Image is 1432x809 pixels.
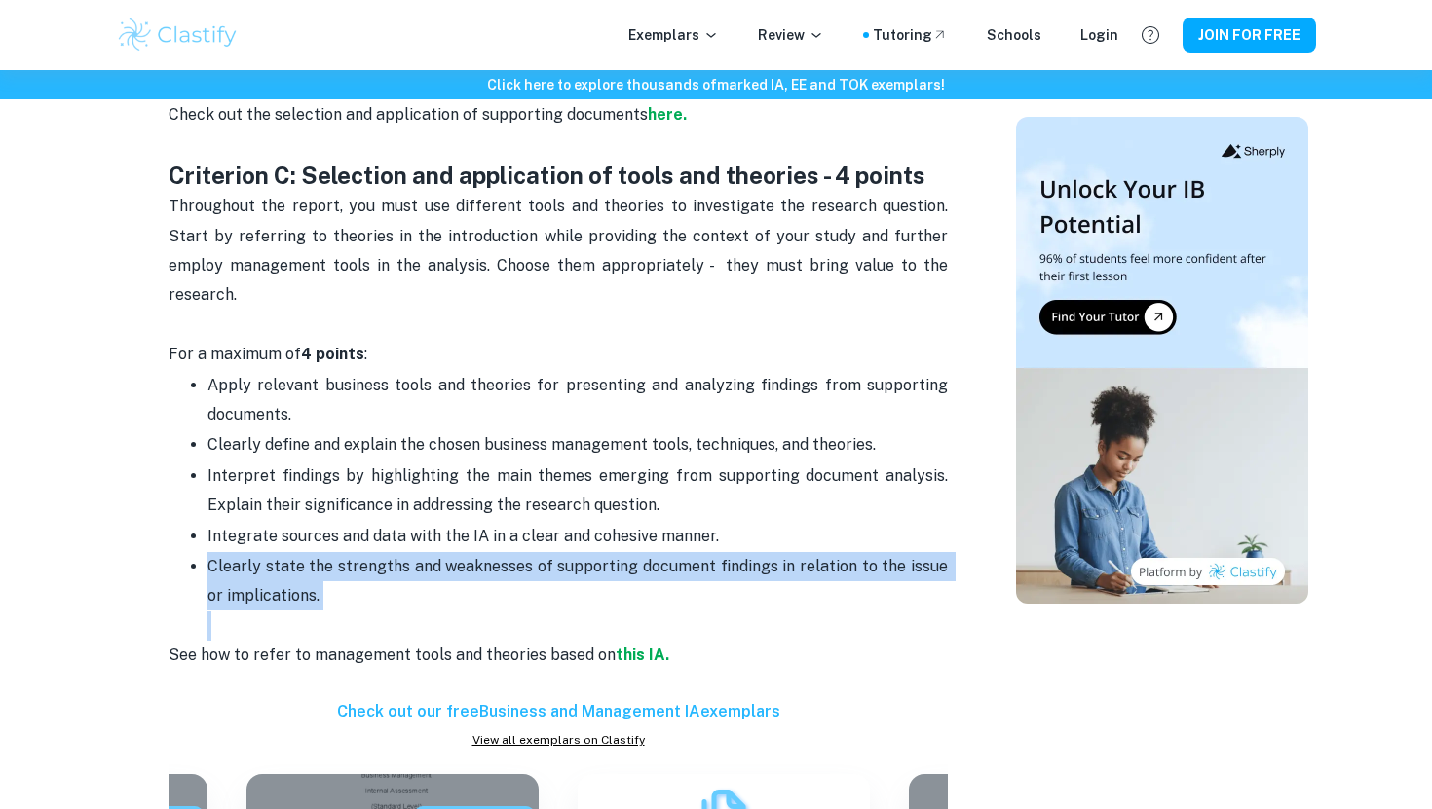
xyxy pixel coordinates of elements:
[169,345,367,363] span: For a maximum of :
[1134,18,1167,52] button: Help and Feedback
[169,105,648,124] span: Check out the selection and application of supporting documents
[648,105,687,124] a: here.
[207,557,952,605] span: Clearly state the strengths and weaknesses of supporting document findings in relation to the iss...
[301,345,364,363] strong: 4 points
[4,74,1428,95] h6: Click here to explore thousands of marked IA, EE and TOK exemplars !
[616,645,669,664] a: this IA.
[1016,117,1308,604] img: Thumbnail
[207,435,876,454] span: Clearly define and explain the chosen business management tools, techniques, and theories.
[207,466,952,514] span: Interpret findings by highlighting the main themes emerging from supporting document analysis. Ex...
[169,700,948,723] h6: Check out our free Business and Management IA exemplars
[169,645,616,664] span: See how to refer to management tools and theories based on
[207,376,952,423] span: Apply relevant business tools and theories for presenting and analyzing findings from supporting ...
[758,24,824,46] p: Review
[207,527,719,545] span: Integrate sources and data with the IA in a clear and cohesive manner.
[169,197,952,304] span: Throughout the report, you must use different tools and theories to investigate the research ques...
[1183,18,1316,53] button: JOIN FOR FREE
[169,162,925,189] strong: Criterion C: Selection and application of tools and theories - 4 points
[987,24,1041,46] a: Schools
[628,24,719,46] p: Exemplars
[1080,24,1118,46] a: Login
[169,731,948,749] a: View all exemplars on Clastify
[116,16,240,55] img: Clastify logo
[873,24,948,46] a: Tutoring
